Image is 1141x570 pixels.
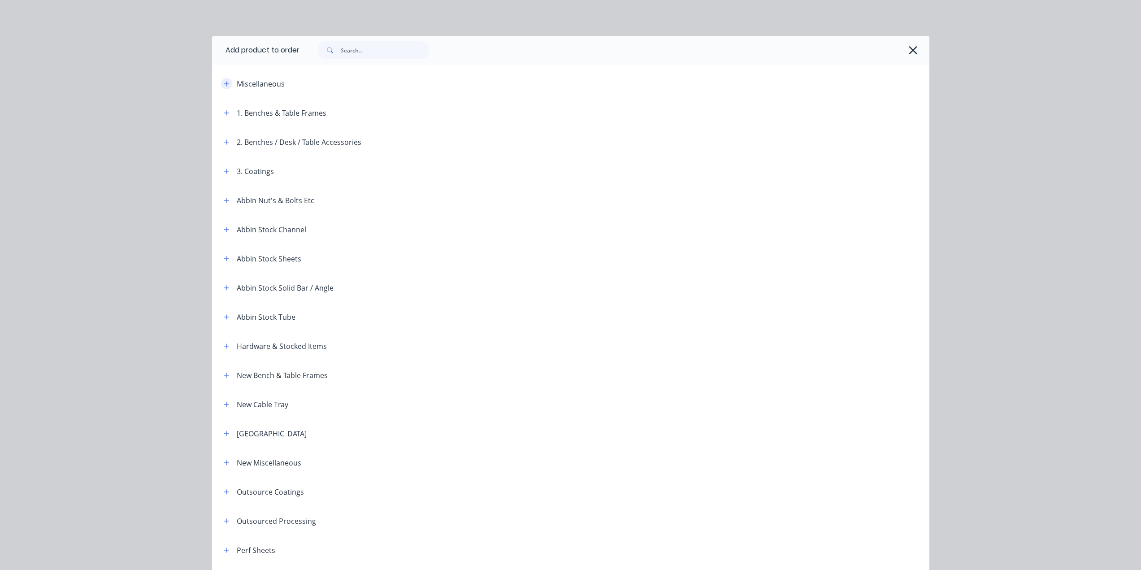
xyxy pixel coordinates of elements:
input: Search... [341,41,430,59]
div: Add product to order [212,36,299,65]
div: Abbin Stock Solid Bar / Angle [237,283,334,293]
div: Hardware & Stocked Items [237,341,327,352]
div: Miscellaneous [237,78,285,89]
div: [GEOGRAPHIC_DATA] [237,428,307,439]
div: Abbin Stock Tube [237,312,295,322]
div: Abbin Stock Channel [237,224,306,235]
div: Abbin Nut's & Bolts Etc [237,195,314,206]
div: New Cable Tray [237,399,288,410]
div: 2. Benches / Desk / Table Accessories [237,137,361,148]
div: 1. Benches & Table Frames [237,108,326,118]
div: Abbin Stock Sheets [237,253,301,264]
div: Perf Sheets [237,545,275,556]
div: 3. Coatings [237,166,274,177]
div: New Bench & Table Frames [237,370,328,381]
div: New Miscellaneous [237,457,301,468]
div: Outsource Coatings [237,487,304,497]
div: Outsourced Processing [237,516,316,526]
